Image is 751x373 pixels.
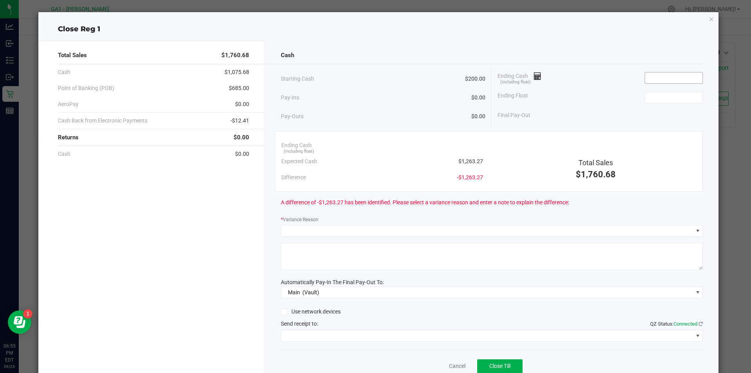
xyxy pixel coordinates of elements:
span: Main [288,289,300,296]
span: Close Till [489,363,510,369]
span: QZ Status: [650,321,703,327]
label: Use network devices [281,308,341,316]
span: (including float) [500,79,531,86]
span: Ending Cash [281,141,312,150]
span: Ending Float [498,92,528,103]
span: $0.00 [234,133,249,142]
span: (including float) [284,148,314,155]
span: -$1,263.27 [457,173,483,182]
span: $0.00 [235,150,249,158]
span: $1,075.68 [225,68,249,76]
span: $1,760.68 [221,51,249,60]
span: $0.00 [235,100,249,108]
span: Automatically Pay-In The Final Pay-Out To: [281,279,384,285]
label: Variance Reason [281,216,318,223]
span: Total Sales [58,51,87,60]
span: $0.00 [471,94,485,102]
span: (Vault) [302,289,319,296]
span: Final Pay-Out [498,111,530,119]
span: Starting Cash [281,75,314,83]
span: Pay-Outs [281,112,304,121]
div: Close Reg 1 [38,24,719,34]
span: Cash [58,150,70,158]
span: A difference of -$1,263.27 has been identified. Please select a variance reason and enter a note ... [281,198,569,207]
span: Cash [58,68,70,76]
iframe: Resource center unread badge [23,309,32,319]
span: Connected [674,321,697,327]
span: Cash Back from Electronic Payments [58,117,147,125]
span: Ending Cash [498,72,541,84]
span: Cash [281,51,294,60]
span: Difference [281,173,306,182]
span: $200.00 [465,75,485,83]
span: Total Sales [579,159,613,167]
span: Send receipt to: [281,321,318,327]
span: Point of Banking (POB) [58,84,114,92]
a: Cancel [449,362,465,370]
iframe: Resource center [8,310,31,334]
span: -$12.41 [230,117,249,125]
span: $685.00 [229,84,249,92]
span: $1,760.68 [576,169,616,179]
span: $0.00 [471,112,485,121]
span: Pay-Ins [281,94,299,102]
span: Expected Cash [281,157,317,166]
div: Returns [58,129,249,146]
span: AeroPay [58,100,79,108]
span: $1,263.27 [458,157,483,166]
